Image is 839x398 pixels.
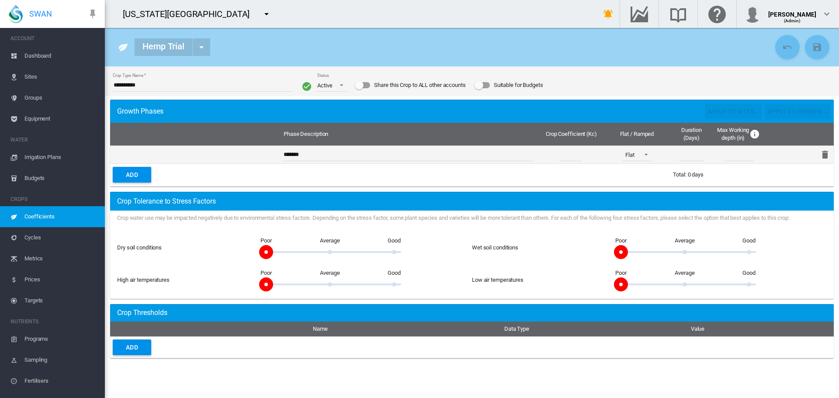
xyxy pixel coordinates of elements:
md-icon: Optional maximum working depths for crop by date, representing bottom of effective root zone (see... [749,129,760,139]
td: Total: 0 days [669,163,834,186]
md-icon: icon-leaf [118,42,128,52]
span: Phase Description [284,131,328,137]
span: Average [675,269,694,277]
div: Active [317,82,332,89]
span: Cycles [24,227,98,248]
button: Click to go to list of Crops [114,38,132,56]
div: Suitable for Budgets [494,79,543,91]
span: Sites [24,66,98,87]
span: CROPS [10,192,98,206]
button: Add [113,167,151,183]
md-icon: icon-bell-ring [603,9,614,19]
button: icon-bell-ring [600,5,617,23]
span: Programs [24,329,98,350]
span: Irrigation Plans [24,147,98,168]
label: Dry soil conditions [117,244,162,251]
img: SWAN-Landscape-Logo-Colour-drop.png [9,5,23,23]
div: [PERSON_NAME] [768,7,816,15]
span: Max Working depth [717,126,749,142]
md-icon: icon-pin [87,9,98,19]
span: Coefficients [24,206,98,227]
span: Targets [24,290,98,311]
span: Equipment [24,108,98,129]
span: Good [388,237,401,245]
span: Name [313,325,328,332]
div: [US_STATE][GEOGRAPHIC_DATA] [123,8,257,20]
button: Save Changes [805,35,829,59]
md-icon: icon-chevron-down [822,9,832,19]
button: DELETE this Crop Coefficient Phase [816,146,834,163]
div: Hemp Trial [135,38,192,56]
md-switch: Share this Crop to ALL other accounts [355,79,465,92]
span: Crop Coefficient (Kc) [546,131,597,137]
span: Crop Coefficients [117,304,167,321]
span: Data Type [504,325,529,332]
span: (Admin) [784,18,801,23]
md-select: Status: Active [316,79,347,92]
span: Good [742,269,756,277]
md-icon: icon-menu-down [196,42,207,52]
md-icon: Search the knowledge base [668,9,689,19]
span: Duration (Days) [681,127,702,141]
span: Budgets [24,168,98,189]
span: Poor [615,237,627,245]
span: NUTRIENTS [10,315,98,329]
span: Hemp Trial [117,197,216,206]
span: ACCOUNT [10,31,98,45]
span: Prices [24,269,98,290]
button: Apply to groups... [765,104,830,119]
span: Good [388,269,401,277]
button: Quick navigate to other crops [193,38,210,56]
md-icon: icon-menu-down [261,9,272,19]
img: profile.jpg [744,5,761,23]
span: Metrics [24,248,98,269]
span: Poor [260,269,272,277]
div: Crop water use may be impacted negatively due to environmental stress factors. Depending on the s... [117,214,827,229]
span: Groups [24,87,98,108]
md-icon: icon-undo [782,42,793,52]
span: Dashboard [24,45,98,66]
button: Apply to sites... [705,104,762,119]
span: SWAN [29,8,52,19]
span: Wet soil conditions [472,244,518,251]
span: High air temperatures [117,277,170,283]
span: Sampling [24,350,98,370]
span: Average [320,237,340,245]
span: Good [742,237,756,245]
button: Cancel Changes [775,35,800,59]
span: Average [320,269,340,277]
md-icon: icon-content-save [812,42,822,52]
span: Poor [260,237,272,245]
span: WATER [10,133,98,147]
span: Low air temperatures [472,277,524,283]
div: Share this Crop to ALL other accounts [374,79,465,91]
md-switch: Suitable for Budgets [475,79,543,92]
md-icon: Go to the Data Hub [629,9,650,19]
button: Add [113,339,151,355]
span: Fertilisers [24,370,98,391]
md-icon: icon-delete [820,149,830,160]
span: Average [675,237,694,245]
span: Crop Coefficients [117,103,163,120]
span: Value [691,325,705,332]
span: Flat / Ramped [620,131,654,137]
md-icon: Click here for help [707,9,728,19]
div: Flat [625,152,634,158]
span: Poor [615,269,627,277]
button: icon-menu-down [258,5,275,23]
